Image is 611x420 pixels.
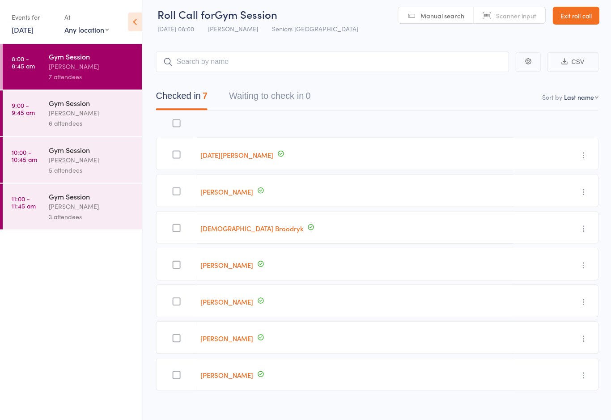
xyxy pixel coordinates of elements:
[200,370,253,379] a: [PERSON_NAME]
[420,11,463,20] span: Manual search
[156,51,508,72] input: Search by name
[49,51,134,61] div: Gym Session
[49,165,134,175] div: 5 attendees
[495,11,535,20] span: Scanner input
[49,191,134,201] div: Gym Session
[49,118,134,128] div: 6 attendees
[202,91,207,101] div: 7
[12,195,36,209] time: 11:00 - 11:45 am
[200,187,253,196] a: [PERSON_NAME]
[157,24,194,33] span: [DATE] 08:00
[3,183,142,229] a: 11:00 -11:45 amGym Session[PERSON_NAME]3 attendees
[200,260,253,269] a: [PERSON_NAME]
[12,25,34,34] a: [DATE]
[229,86,310,110] button: Waiting to check in0
[49,154,134,165] div: [PERSON_NAME]
[49,72,134,82] div: 7 attendees
[552,7,598,25] a: Exit roll call
[200,150,273,159] a: [DATE][PERSON_NAME]
[541,93,561,102] label: Sort by
[3,90,142,136] a: 9:00 -9:45 amGym Session[PERSON_NAME]6 attendees
[200,297,253,306] a: [PERSON_NAME]
[208,24,258,33] span: [PERSON_NAME]
[49,144,134,154] div: Gym Session
[12,102,35,116] time: 9:00 - 9:45 am
[12,55,35,69] time: 8:00 - 8:45 am
[64,10,109,25] div: At
[49,98,134,108] div: Gym Session
[3,137,142,182] a: 10:00 -10:45 amGym Session[PERSON_NAME]5 attendees
[200,223,303,233] a: [DEMOGRAPHIC_DATA] Broodryk
[12,148,37,162] time: 10:00 - 10:45 am
[49,61,134,72] div: [PERSON_NAME]
[214,7,277,21] span: Gym Session
[157,7,214,21] span: Roll Call for
[156,86,207,110] button: Checked in7
[200,333,253,343] a: [PERSON_NAME]
[272,24,358,33] span: Seniors [GEOGRAPHIC_DATA]
[305,91,310,101] div: 0
[64,25,109,34] div: Any location
[563,93,593,102] div: Last name
[49,211,134,221] div: 3 attendees
[547,52,598,72] button: CSV
[49,201,134,211] div: [PERSON_NAME]
[12,10,55,25] div: Events for
[49,108,134,118] div: [PERSON_NAME]
[3,44,142,89] a: 8:00 -8:45 amGym Session[PERSON_NAME]7 attendees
